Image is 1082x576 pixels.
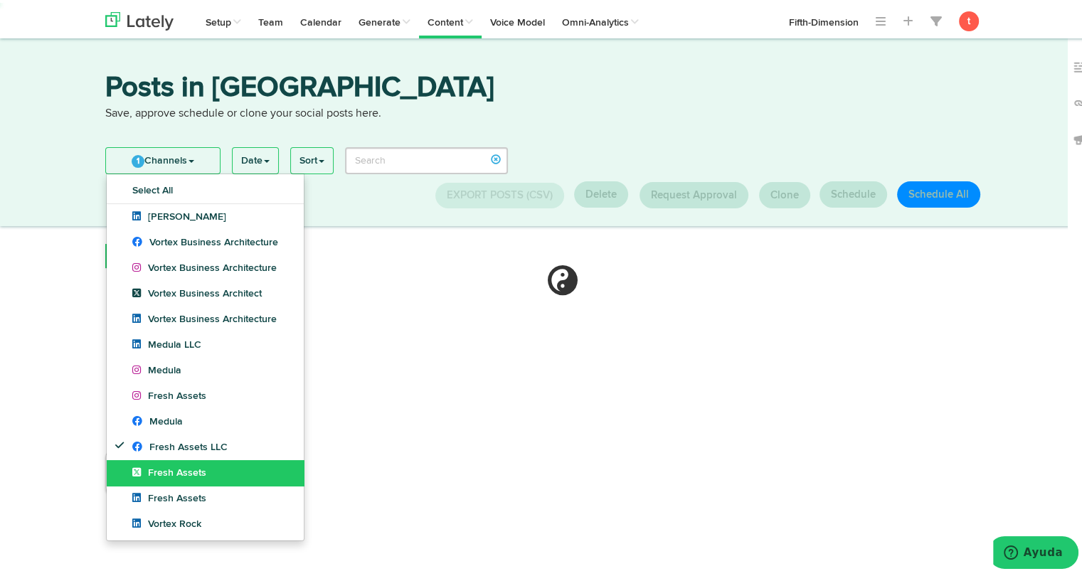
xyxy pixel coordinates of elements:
button: Export Posts (CSV) [435,180,564,206]
a: Sort [291,145,333,171]
span: [PERSON_NAME] [132,209,226,219]
iframe: Abre un widget desde donde se puede obtener más información [993,533,1078,569]
span: Vortex Business Architecture [132,260,277,270]
span: Medula [132,363,181,373]
span: Vortex Business Architecture [132,235,278,245]
button: t [959,9,979,28]
button: Delete [574,178,628,205]
span: Vortex Business Architect [132,286,262,296]
span: Fresh Assets [132,465,206,475]
h3: Posts in [GEOGRAPHIC_DATA] [105,71,987,103]
span: Fresh Assets LLC [132,439,228,449]
p: Save, approve schedule or clone your social posts here. [105,103,987,119]
img: logo_lately_bg_light.svg [105,9,174,28]
button: Schedule All [897,178,980,205]
span: Vortex Business Architecture [132,311,277,321]
span: Clone [770,187,799,198]
input: Search [345,144,508,171]
span: Fresh Assets [132,491,206,501]
span: Fresh Assets [132,388,206,398]
span: Vortex Rock [132,516,201,526]
a: Select All [107,175,304,201]
button: Clone [759,179,810,206]
span: Medula LLC [132,337,201,347]
span: 1 [132,152,144,165]
span: Request Approval [651,187,737,198]
span: Medula [132,414,183,424]
button: Schedule [820,178,887,205]
a: 1Channels [106,145,220,171]
a: Date [233,145,278,171]
button: Request Approval [640,179,748,206]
